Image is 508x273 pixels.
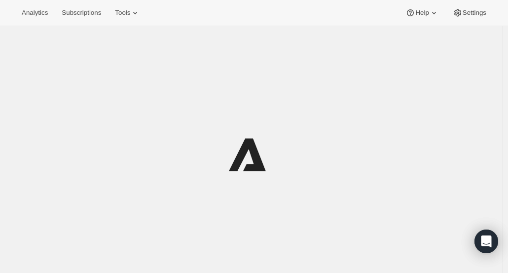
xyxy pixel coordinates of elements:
[447,6,492,20] button: Settings
[474,230,498,253] div: Open Intercom Messenger
[62,9,101,17] span: Subscriptions
[463,9,486,17] span: Settings
[109,6,146,20] button: Tools
[16,6,54,20] button: Analytics
[115,9,130,17] span: Tools
[22,9,48,17] span: Analytics
[399,6,444,20] button: Help
[56,6,107,20] button: Subscriptions
[415,9,429,17] span: Help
